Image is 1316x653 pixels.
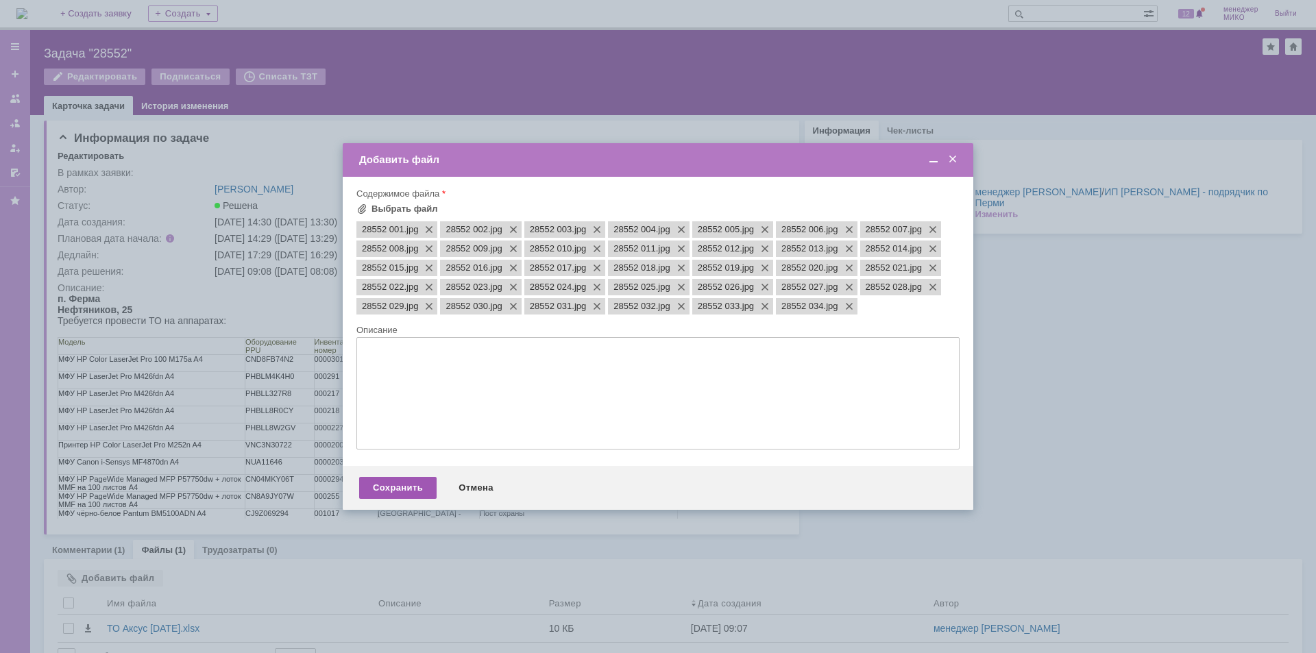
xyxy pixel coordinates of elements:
span: 28552 021.jpg [907,262,922,273]
td: [GEOGRAPHIC_DATA] - ПРОИЗВОДСТВО [320,79,422,96]
td: 2 корпус, ЦНСО и ГП, 1й этаж, кабинет мастеров [422,164,620,182]
span: 28552 017.jpg [530,262,572,273]
span: 28552 020.jpg [781,262,823,273]
span: 28552 030.jpg [446,301,487,312]
td: [GEOGRAPHIC_DATA] - ПРОИЗВОДСТВО [320,216,422,233]
span: 28552 033.jpg [740,301,754,312]
span: 28552 023.jpg [446,282,487,293]
span: 28552 008.jpg [404,243,418,254]
td: МФУ HP PageWide Managed MFP P57750dw + лоток MMF на 100 листов A4 [1,199,188,216]
td: МФУ HP LaserJet Pro M426fdn A4 [1,96,188,113]
td: NUA11646 [187,164,256,182]
td: [GEOGRAPHIC_DATA] - ПРОИЗВОДСТВО [320,62,422,79]
td: 1 корпус, 1эт. Диспетчера [422,130,620,147]
span: 28552 027.jpg [824,282,838,293]
span: 28552 019.jpg [740,262,754,273]
span: 28552 019.jpg [698,262,740,273]
td: [PERSON_NAME], 1эт. Склад №1 [422,113,620,130]
span: 28552 015.jpg [404,262,418,273]
span: 28552 016.jpg [488,262,502,273]
td: 0000301 [256,62,320,79]
td: PHBLL327R8 [187,96,256,113]
td: Площадка [320,45,422,62]
td: [GEOGRAPHIC_DATA] - ПРОИЗВОДСТВО [320,182,422,199]
span: 28552 018.jpg [613,262,655,273]
td: МФУ HP LaserJet Pro M426fdn A4 [1,130,188,147]
td: 3 корпус, 2 этаж, проходная [422,62,620,79]
span: 28552 003.jpg [530,224,572,235]
td: VNC3N30722 [187,147,256,164]
span: 28552 032.jpg [613,301,655,312]
span: 28552 007.jpg [866,224,907,235]
div: Добавить файл [359,153,960,166]
span: 28552 026.jpg [698,282,740,293]
td: Место установки [422,45,620,62]
span: 28552 026.jpg [740,282,754,293]
span: Закрыть [946,153,960,166]
div: Описание [356,325,957,334]
span: 28552 032.jpg [656,301,670,312]
span: 28552 020.jpg [824,262,838,273]
span: 28552 029.jpg [362,301,404,312]
td: 000291 [256,79,320,96]
span: 28552 005.jpg [740,224,754,235]
td: 000255 [256,199,320,216]
span: 28552 018.jpg [656,262,670,273]
td: 000217 [256,96,320,113]
td: CN04MKY06T [187,182,256,199]
span: 28552 030.jpg [488,301,502,312]
span: 28552 033.jpg [698,301,740,312]
span: 28552 024.jpg [530,282,572,293]
td: [GEOGRAPHIC_DATA] - ПРОИЗВОДСТВО [320,199,422,216]
span: 28552 013.jpg [781,243,823,254]
td: МФУ HP LaserJet Pro M426fdn A4 [1,113,188,130]
td: [GEOGRAPHIC_DATA] - ПРОИЗВОДСТВО [320,96,422,113]
td: МФУ HP PageWide Managed MFP P57750dw + лоток MMF на 100 листов A4 [1,182,188,199]
td: PHBLL8W2GV [187,130,256,147]
td: Оборудование PPU [187,45,256,62]
span: 28552 029.jpg [404,301,418,312]
span: 28552 008.jpg [362,243,404,254]
td: МФУ Canon i-Sensys MF4870dn A4 [1,164,188,182]
td: 0000200 [256,147,320,164]
span: 28552 010.jpg [530,243,572,254]
span: 28552 012.jpg [740,243,754,254]
td: МФУ HP LaserJet Pro M426fdn A4 [1,79,188,96]
span: 28552 025.jpg [613,282,655,293]
span: 28552 016.jpg [446,262,487,273]
span: 28552 031.jpg [572,301,586,312]
span: 28552 027.jpg [781,282,823,293]
td: CJ9Z069294 [187,216,256,233]
span: 28552 003.jpg [572,224,586,235]
span: 28552 024.jpg [572,282,586,293]
td: 1 корпус, 2эт. [GEOGRAPHIC_DATA]. Мет. [422,147,620,164]
span: 28552 028.jpg [866,282,907,293]
span: 28552 004.jpg [656,224,670,235]
span: 28552 011.jpg [613,243,655,254]
span: 28552 002.jpg [446,224,487,235]
span: 28552 009.jpg [446,243,487,254]
span: 28552 002.jpg [488,224,502,235]
td: 1 корпус, 1 этаж, лаборатория металлов [422,182,620,199]
span: 28552 014.jpg [866,243,907,254]
span: 28552 028.jpg [907,282,922,293]
td: [PERSON_NAME], 1эт. Склад (Покупные ТМЦ) [422,96,620,113]
span: 28552 034.jpg [824,301,838,312]
span: 28552 017.jpg [572,262,586,273]
span: 28552 001.jpg [404,224,418,235]
span: 28552 012.jpg [698,243,740,254]
span: 28552 001.jpg [362,224,404,235]
td: [GEOGRAPHIC_DATA] - ПРОИЗВОДСТВО [320,113,422,130]
td: [GEOGRAPHIC_DATA] - ПРОИЗВОДСТВО [320,147,422,164]
span: 28552 022.jpg [404,282,418,293]
td: Инвентарный номер [256,45,320,62]
td: 3 корпус, 2 этаж, общий в холле [422,199,620,216]
td: 000218 [256,113,320,130]
span: 28552 022.jpg [362,282,404,293]
td: 001017 [256,216,320,233]
span: 28552 007.jpg [907,224,922,235]
td: 0000294 [256,182,320,199]
td: 0000203 [256,164,320,182]
span: 28552 005.jpg [698,224,740,235]
td: 2 корпус, 2 этаж [422,79,620,96]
